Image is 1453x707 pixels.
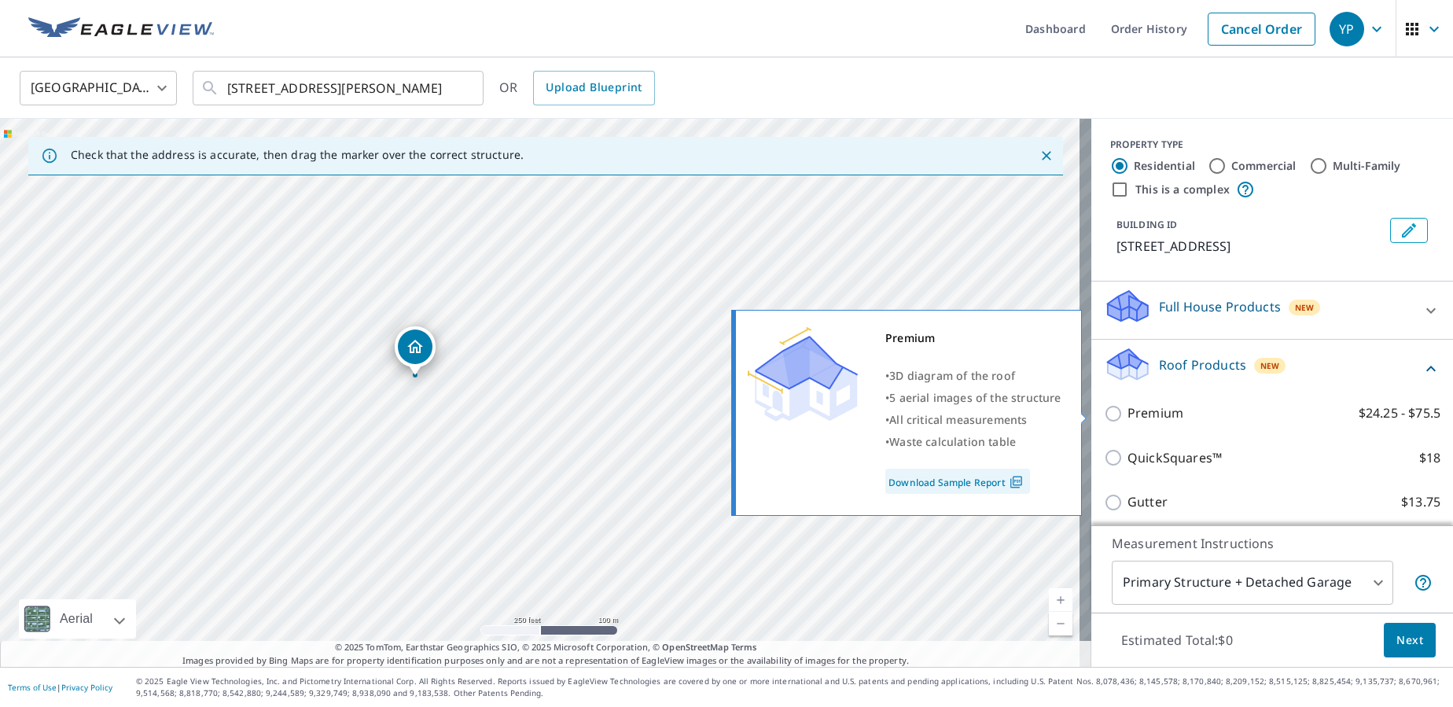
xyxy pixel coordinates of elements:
[1127,403,1183,423] p: Premium
[1419,448,1440,468] p: $18
[1333,158,1401,174] label: Multi-Family
[8,683,112,692] p: |
[889,412,1027,427] span: All critical measurements
[885,409,1061,431] div: •
[1159,297,1281,316] p: Full House Products
[1330,12,1364,46] div: YP
[1112,534,1433,553] p: Measurement Instructions
[1116,218,1177,231] p: BUILDING ID
[889,434,1016,449] span: Waste calculation table
[1109,623,1245,657] p: Estimated Total: $0
[1231,158,1297,174] label: Commercial
[61,682,112,693] a: Privacy Policy
[885,387,1061,409] div: •
[8,682,57,693] a: Terms of Use
[1127,448,1222,468] p: QuickSquares™
[1116,237,1384,256] p: [STREET_ADDRESS]
[533,71,654,105] a: Upload Blueprint
[395,326,436,375] div: Dropped pin, building 1, Residential property, 1044 N Haven Dr Ponchatoula, LA 70454
[1384,623,1436,658] button: Next
[1006,475,1027,489] img: Pdf Icon
[20,66,177,110] div: [GEOGRAPHIC_DATA]
[885,327,1061,349] div: Premium
[1159,355,1246,374] p: Roof Products
[335,641,757,654] span: © 2025 TomTom, Earthstar Geographics SIO, © 2025 Microsoft Corporation, ©
[1414,573,1433,592] span: Your report will include the primary structure and a detached garage if one exists.
[889,390,1061,405] span: 5 aerial images of the structure
[889,368,1015,383] span: 3D diagram of the roof
[662,641,728,653] a: OpenStreetMap
[1049,588,1072,612] a: Current Level 17, Zoom In
[731,641,757,653] a: Terms
[1104,288,1440,333] div: Full House ProductsNew
[1134,158,1195,174] label: Residential
[1110,138,1434,152] div: PROPERTY TYPE
[1208,13,1315,46] a: Cancel Order
[55,599,97,639] div: Aerial
[748,327,858,422] img: Premium
[1390,218,1428,243] button: Edit building 1
[28,17,214,41] img: EV Logo
[1295,301,1315,314] span: New
[1036,145,1057,166] button: Close
[885,431,1061,453] div: •
[1396,631,1423,650] span: Next
[1112,561,1393,605] div: Primary Structure + Detached Garage
[1359,403,1440,423] p: $24.25 - $75.5
[499,71,655,105] div: OR
[885,469,1030,494] a: Download Sample Report
[1401,492,1440,512] p: $13.75
[546,78,642,98] span: Upload Blueprint
[1127,492,1168,512] p: Gutter
[1049,612,1072,635] a: Current Level 17, Zoom Out
[1135,182,1230,197] label: This is a complex
[1104,346,1440,391] div: Roof ProductsNew
[227,66,451,110] input: Search by address or latitude-longitude
[136,676,1445,699] p: © 2025 Eagle View Technologies, Inc. and Pictometry International Corp. All Rights Reserved. Repo...
[19,599,136,639] div: Aerial
[71,148,524,162] p: Check that the address is accurate, then drag the marker over the correct structure.
[1260,359,1280,372] span: New
[885,365,1061,387] div: •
